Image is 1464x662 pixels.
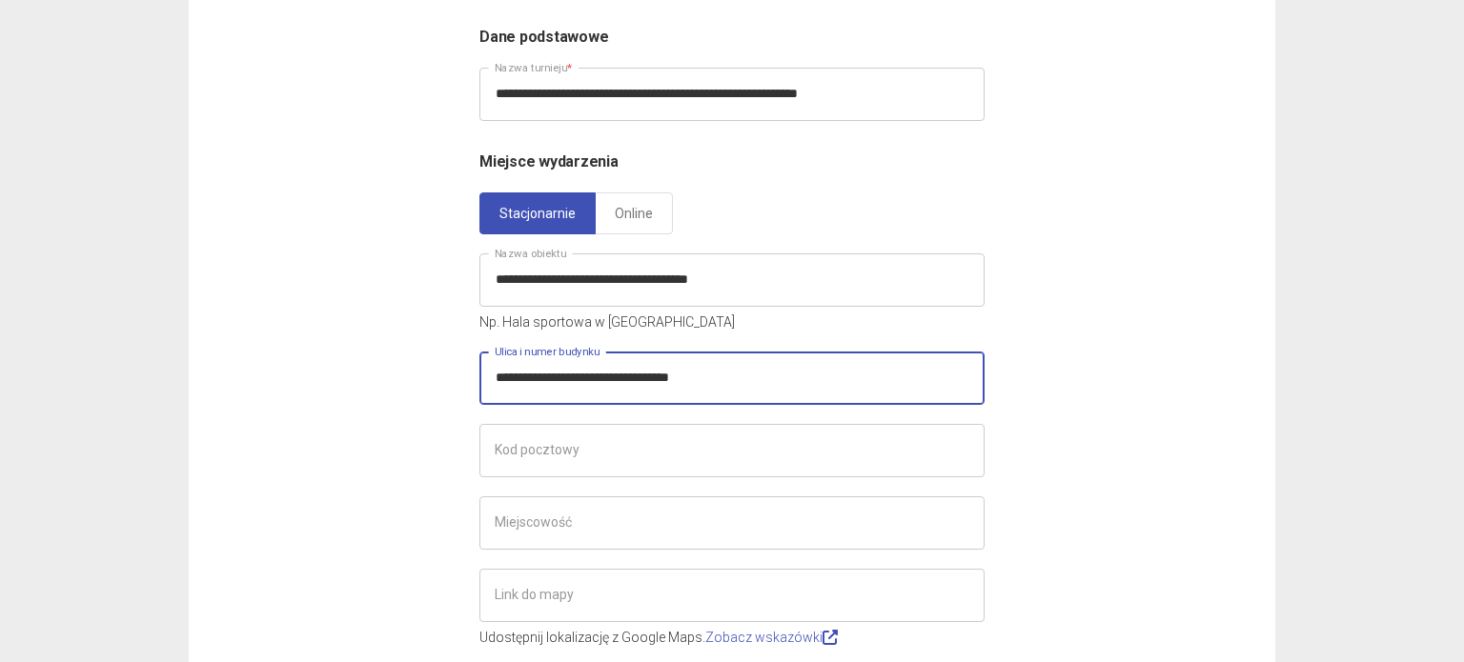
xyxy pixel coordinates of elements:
[705,630,838,645] a: Zobacz wskazówki
[479,627,985,648] p: Udostępnij lokalizację z Google Maps.
[479,311,985,332] p: Np. Hala sportowa w [GEOGRAPHIC_DATA]
[479,28,608,46] span: Dane podstawowe
[479,152,619,171] span: Miejsce wydarzenia
[595,192,673,234] a: Online
[479,192,596,234] a: Stacjonarnie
